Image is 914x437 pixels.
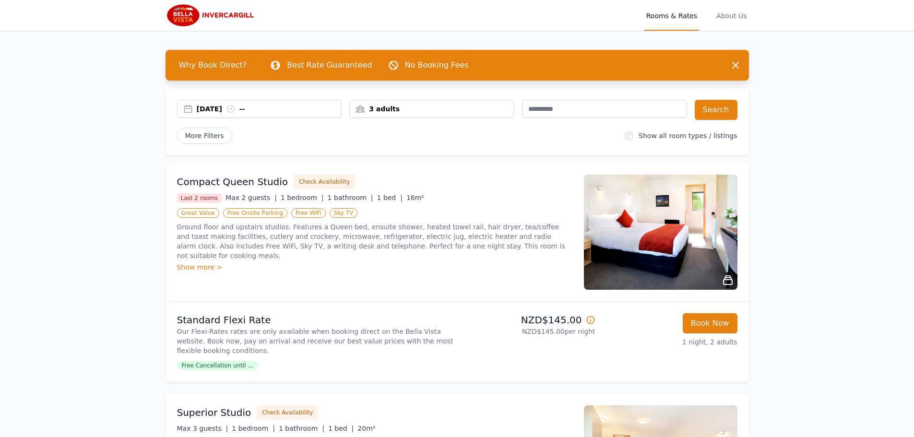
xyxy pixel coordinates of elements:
[357,425,375,432] span: 20m²
[291,208,326,218] span: Free WiFi
[177,222,572,260] p: Ground floor and upstairs studios. Features a Queen bed, ensuite shower, heated towel rail, hair ...
[177,262,572,272] div: Show more >
[223,208,287,218] span: Free Onsite Parking
[461,313,595,327] p: NZD$145.00
[639,132,737,140] label: Show all room types / listings
[683,313,737,333] button: Book Now
[405,59,469,71] p: No Booking Fees
[197,104,342,114] div: [DATE] --
[294,175,355,189] button: Check Availability
[232,425,275,432] span: 1 bedroom |
[177,208,219,218] span: Great Value
[350,104,514,114] div: 3 adults
[177,128,232,144] span: More Filters
[177,193,222,203] span: Last 2 rooms
[171,56,255,75] span: Why Book Direct?
[281,194,324,201] span: 1 bedroom |
[406,194,424,201] span: 16m²
[461,327,595,336] p: NZD$145.00 per night
[330,208,358,218] span: Sky TV
[177,406,251,419] h3: Superior Studio
[328,425,354,432] span: 1 bed |
[166,4,258,27] img: Bella Vista Invercargill
[287,59,372,71] p: Best Rate Guaranteed
[226,194,277,201] span: Max 2 guests |
[177,361,258,370] span: Free Cancellation until ...
[177,313,453,327] p: Standard Flexi Rate
[377,194,403,201] span: 1 bed |
[327,194,373,201] span: 1 bathroom |
[177,425,228,432] span: Max 3 guests |
[177,175,288,189] h3: Compact Queen Studio
[695,100,737,120] button: Search
[257,405,318,420] button: Check Availability
[279,425,324,432] span: 1 bathroom |
[177,327,453,355] p: Our Flexi-Rates rates are only available when booking direct on the Bella Vista website. Book now...
[603,337,737,347] p: 1 night, 2 adults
